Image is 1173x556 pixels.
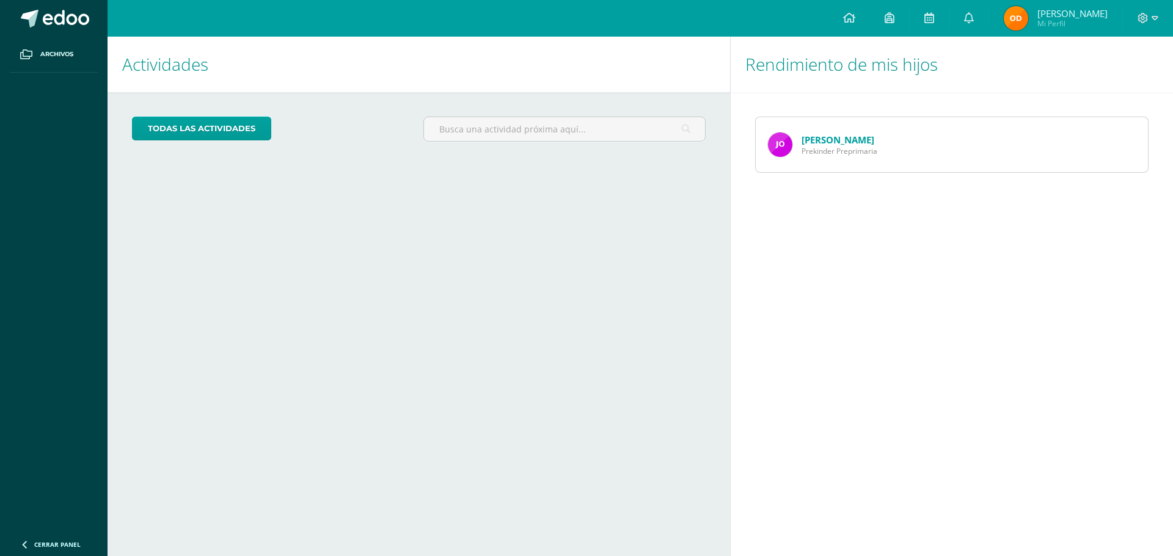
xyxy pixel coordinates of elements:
[1037,18,1108,29] span: Mi Perfil
[1037,7,1108,20] span: [PERSON_NAME]
[10,37,98,73] a: Archivos
[1004,6,1028,31] img: 3e56b1d19a459497f8f39bef68893cda.png
[34,540,81,549] span: Cerrar panel
[802,146,877,156] span: Prekinder Preprimaria
[122,37,715,92] h1: Actividades
[745,37,1158,92] h1: Rendimiento de mis hijos
[132,117,271,140] a: todas las Actividades
[802,134,874,146] a: [PERSON_NAME]
[768,132,792,157] img: e8f5f481753755ffdbd9959e78fc565d.png
[424,117,704,141] input: Busca una actividad próxima aquí...
[40,49,73,59] span: Archivos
